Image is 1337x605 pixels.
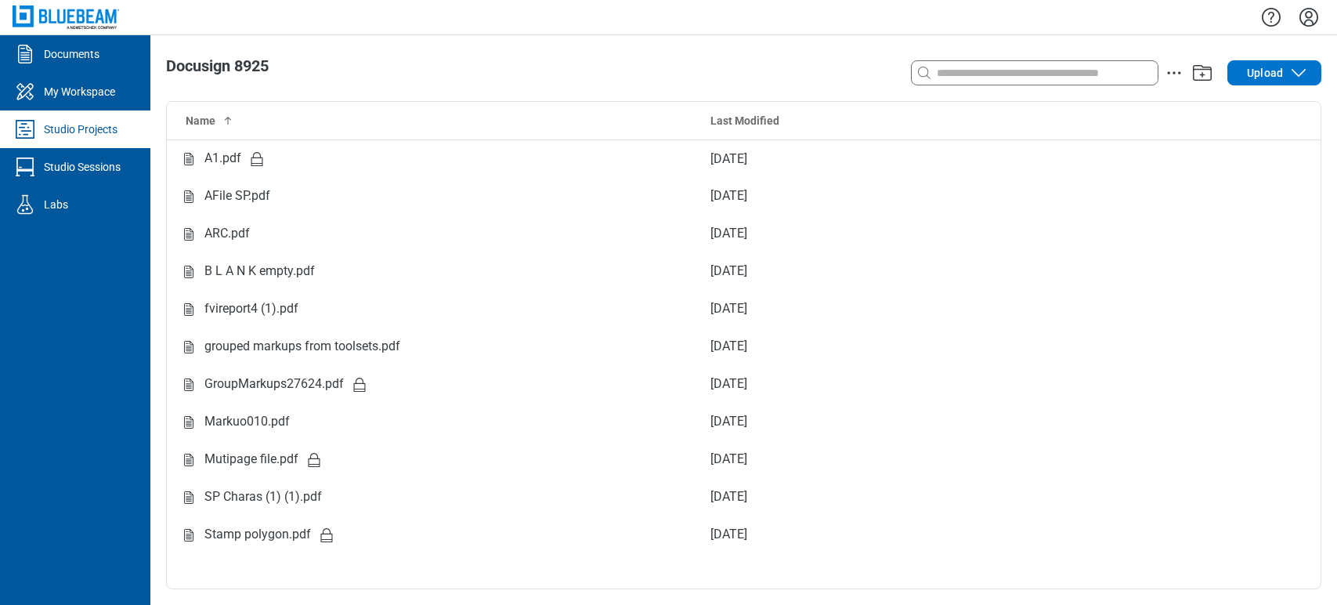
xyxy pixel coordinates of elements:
[13,192,38,217] svg: Labs
[186,113,685,129] div: Name
[204,450,298,469] div: Mutipage file.pdf
[698,478,1205,516] td: [DATE]
[13,5,119,28] img: Bluebeam, Inc.
[698,252,1205,290] td: [DATE]
[204,375,344,394] div: GroupMarkups27624.pdf
[204,337,400,357] div: grouped markups from toolsets.pdf
[1247,65,1283,81] span: Upload
[698,328,1205,365] td: [DATE]
[698,365,1205,403] td: [DATE]
[204,187,270,206] div: AFile SP.pdf
[698,177,1205,215] td: [DATE]
[698,403,1205,440] td: [DATE]
[204,412,290,432] div: Markuo010.pdf
[44,121,117,137] div: Studio Projects
[13,154,38,179] svg: Studio Sessions
[44,159,121,175] div: Studio Sessions
[44,197,68,212] div: Labs
[698,440,1205,478] td: [DATE]
[1227,60,1321,85] button: Upload
[698,215,1205,252] td: [DATE]
[1296,4,1321,31] button: Settings
[204,525,311,545] div: Stamp polygon.pdf
[204,149,241,168] div: A1.pdf
[44,46,99,62] div: Documents
[698,139,1205,177] td: [DATE]
[698,516,1205,553] td: [DATE]
[1165,63,1183,82] button: action-menu
[167,102,1321,553] table: Studio items table
[204,224,250,244] div: ARC.pdf
[698,290,1205,328] td: [DATE]
[1190,60,1215,85] button: Add
[204,299,298,319] div: fvireport4 (1).pdf
[13,117,38,142] svg: Studio Projects
[166,56,269,75] span: Docusign 8925
[204,262,315,281] div: B L A N K empty.pdf
[204,487,322,507] div: SP Charas (1) (1).pdf
[13,42,38,67] svg: Documents
[44,84,115,100] div: My Workspace
[710,113,1193,129] div: Last Modified
[13,79,38,104] svg: My Workspace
